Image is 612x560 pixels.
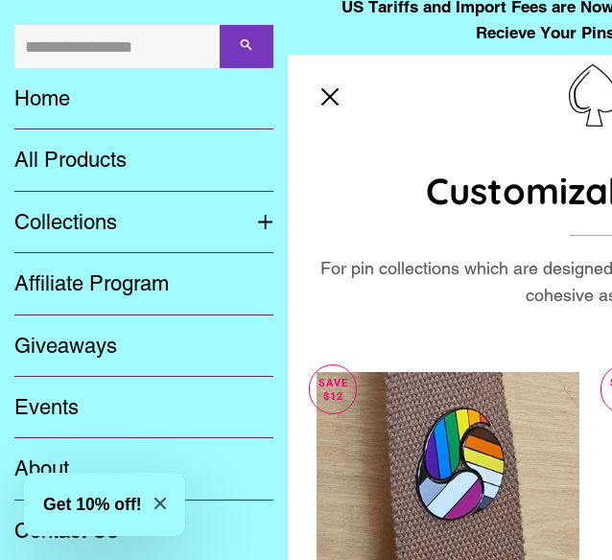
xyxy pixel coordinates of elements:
[323,390,343,403] span: $12
[14,25,220,68] input: Search our store
[310,365,356,414] p: Save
